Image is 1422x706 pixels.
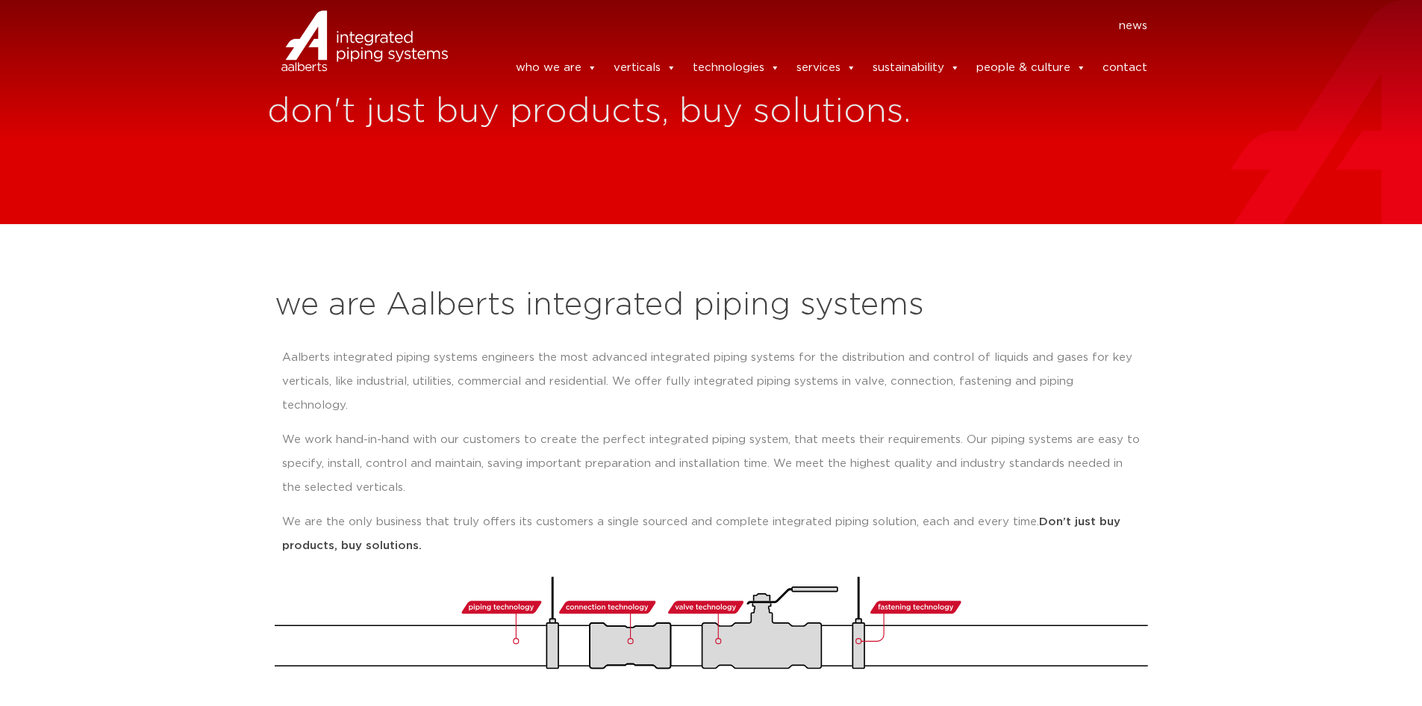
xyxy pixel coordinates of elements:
a: services [796,53,856,83]
p: Aalberts integrated piping systems engineers the most advanced integrated piping systems for the ... [282,346,1141,418]
a: who we are [516,53,597,83]
a: contact [1103,53,1147,83]
p: We are the only business that truly offers its customers a single sourced and complete integrated... [282,510,1141,558]
a: verticals [614,53,676,83]
p: We work hand-in-hand with our customers to create the perfect integrated piping system, that meet... [282,428,1141,500]
nav: Menu [470,14,1148,38]
a: sustainability [873,53,960,83]
a: people & culture [976,53,1086,83]
h2: we are Aalberts integrated piping systems [275,288,1148,323]
a: technologies [693,53,780,83]
a: news [1119,14,1147,38]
